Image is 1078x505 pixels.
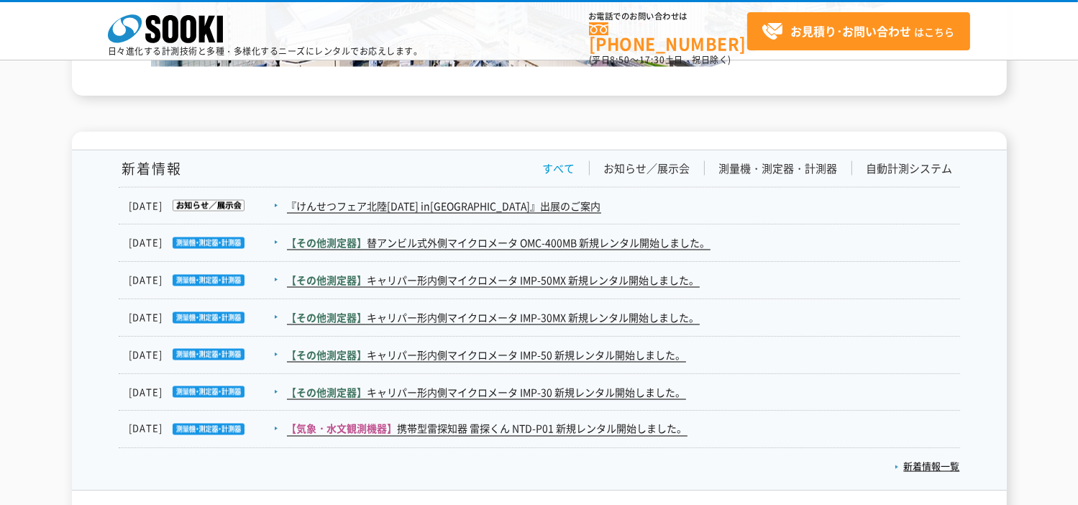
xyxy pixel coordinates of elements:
span: 8:50 [611,53,631,66]
a: 【その他測定器】キャリパー形内側マイクロメータ IMP-50MX 新規レンタル開始しました。 [287,273,700,288]
dt: [DATE] [129,273,286,288]
span: 17:30 [639,53,665,66]
a: お見積り･お問い合わせはこちら [747,12,970,50]
span: お電話でのお問い合わせは [589,12,747,21]
p: 日々進化する計測技術と多種・多様化するニーズにレンタルでお応えします。 [108,47,423,55]
img: 測量機・測定器・計測器 [163,237,245,249]
span: 【その他測定器】 [287,235,367,250]
span: はこちら [762,21,954,42]
dt: [DATE] [129,385,286,400]
dt: [DATE] [129,310,286,325]
img: 測量機・測定器・計測器 [163,424,245,435]
a: 自動計測システム [867,161,953,176]
img: お知らせ／展示会 [163,200,245,211]
a: すべて [543,161,575,176]
span: 【その他測定器】 [287,347,367,362]
img: 測量機・測定器・計測器 [163,386,245,398]
a: 測量機・測定器・計測器 [719,161,838,176]
a: [PHONE_NUMBER] [589,22,747,52]
strong: お見積り･お問い合わせ [790,22,911,40]
img: 測量機・測定器・計測器 [163,275,245,286]
dt: [DATE] [129,422,286,437]
a: お知らせ／展示会 [604,161,690,176]
span: 【その他測定器】 [287,385,367,399]
img: 測量機・測定器・計測器 [163,349,245,360]
span: 【気象・水文観測機器】 [287,422,398,436]
a: 【気象・水文観測機器】携帯型雷探知器 雷探くん NTD-P01 新規レンタル開始しました。 [287,422,688,437]
dt: [DATE] [129,199,286,214]
dt: [DATE] [129,347,286,363]
a: 【その他測定器】キャリパー形内側マイクロメータ IMP-50 新規レンタル開始しました。 [287,347,686,363]
a: 【その他測定器】キャリパー形内側マイクロメータ IMP-30MX 新規レンタル開始しました。 [287,310,700,325]
h1: 新着情報 [119,161,183,176]
img: 測量機・測定器・計測器 [163,312,245,324]
a: 【その他測定器】替アンビル式外側マイクロメータ OMC-400MB 新規レンタル開始しました。 [287,235,711,250]
span: 【その他測定器】 [287,310,367,324]
span: 【その他測定器】 [287,273,367,287]
a: 『けんせつフェア北陸[DATE] in[GEOGRAPHIC_DATA]』出展のご案内 [287,199,601,214]
a: 【その他測定器】キャリパー形内側マイクロメータ IMP-30 新規レンタル開始しました。 [287,385,686,400]
dt: [DATE] [129,235,286,250]
a: 新着情報一覧 [895,460,960,473]
span: (平日 ～ 土日、祝日除く) [589,53,731,66]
